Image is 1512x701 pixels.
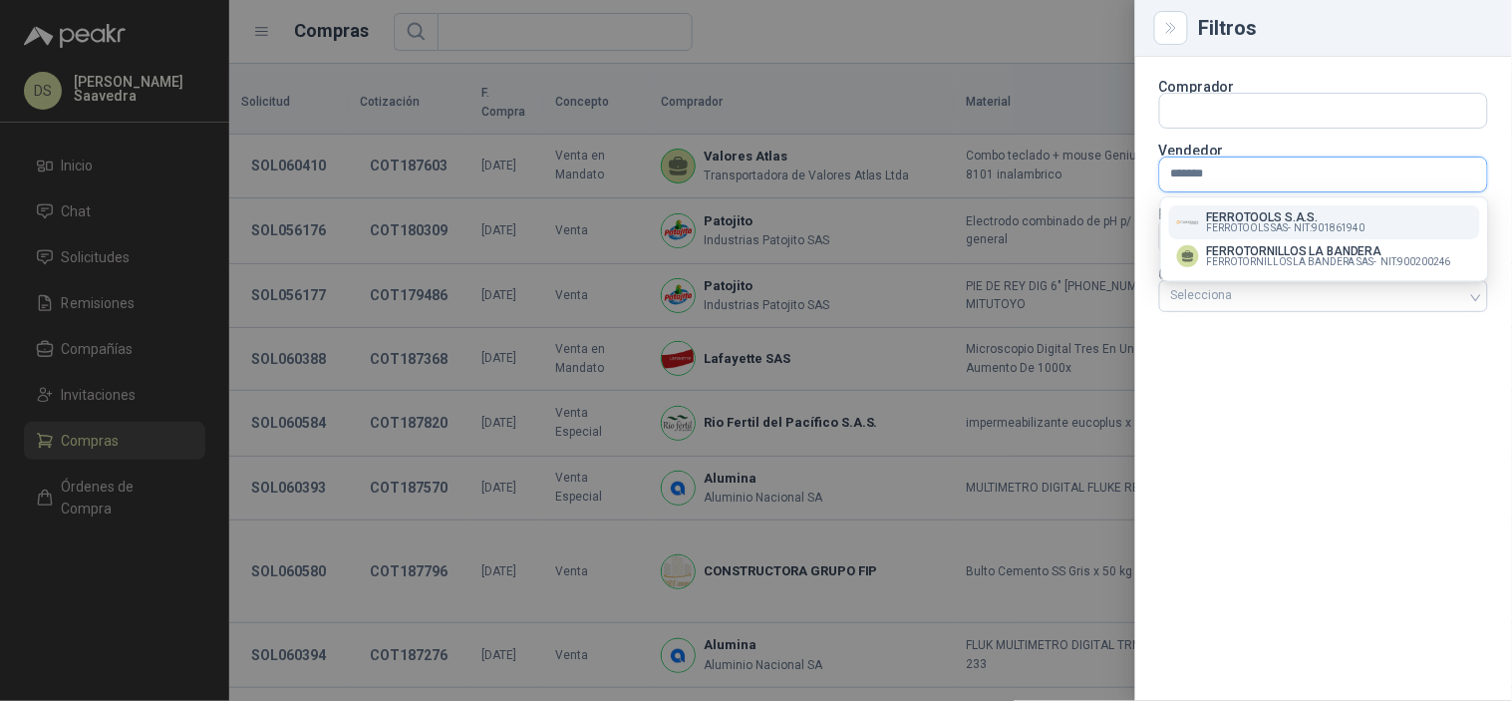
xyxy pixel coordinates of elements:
[1380,257,1451,267] span: NIT : 900200246
[1159,145,1488,157] p: Vendedor
[1169,239,1480,273] button: FERROTORNILLOS LA BANDERAFERROTORNILLOS LA BANDERA SAS-NIT:900200246
[1207,223,1291,233] span: FERROTOOLS SAS -
[1295,223,1365,233] span: NIT : 901861940
[1169,205,1480,239] button: Company LogoFERROTOOLS S.A.S.FERROTOOLS SAS-NIT:901861940
[1207,245,1451,257] p: FERROTORNILLOS LA BANDERA
[1199,18,1488,38] div: Filtros
[1159,81,1488,93] p: Comprador
[1207,211,1365,223] p: FERROTOOLS S.A.S.
[1177,211,1199,233] img: Company Logo
[1207,257,1377,267] span: FERROTORNILLOS LA BANDERA SAS -
[1159,16,1183,40] button: Close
